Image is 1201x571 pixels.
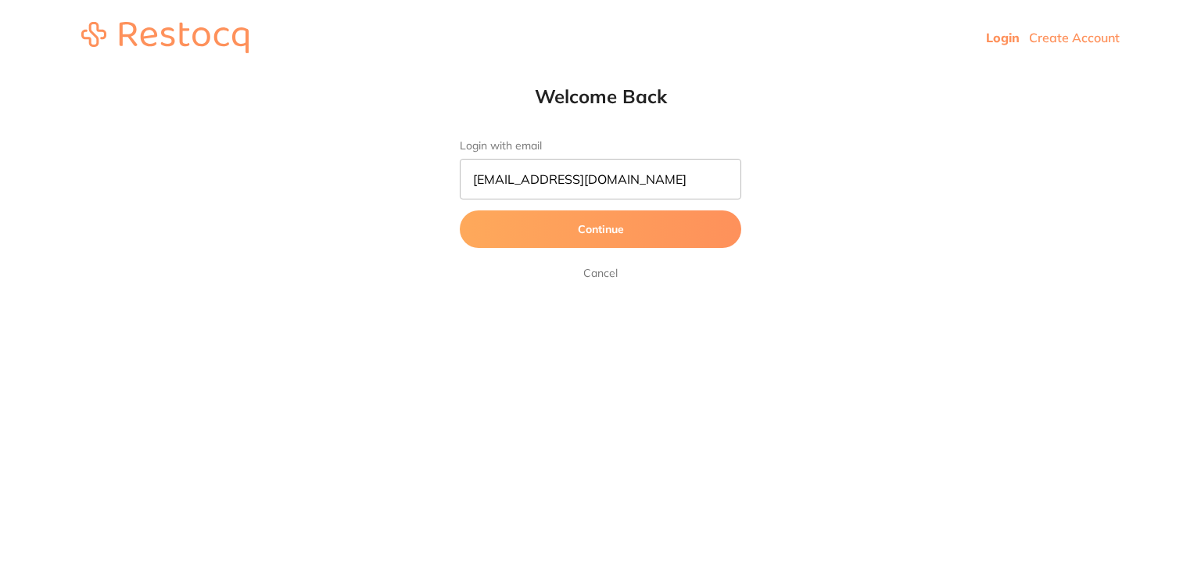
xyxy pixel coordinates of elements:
[428,84,773,108] h1: Welcome Back
[81,22,249,53] img: restocq_logo.svg
[986,30,1020,45] a: Login
[1029,30,1120,45] a: Create Account
[580,264,621,282] a: Cancel
[460,139,741,153] label: Login with email
[460,210,741,248] button: Continue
